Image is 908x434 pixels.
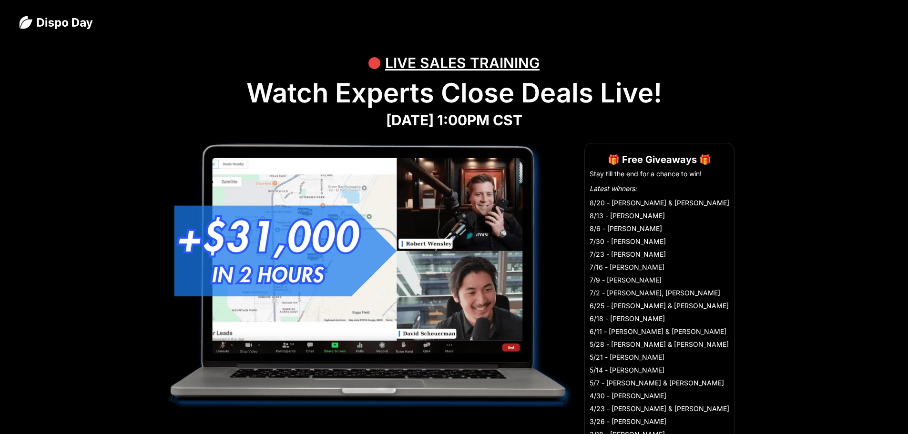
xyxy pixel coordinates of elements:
strong: [DATE] 1:00PM CST [386,111,522,129]
div: LIVE SALES TRAINING [385,49,540,77]
em: Latest winners: [590,184,637,192]
strong: 🎁 Free Giveaways 🎁 [608,154,711,165]
h1: Watch Experts Close Deals Live! [19,77,889,109]
li: Stay till the end for a chance to win! [590,169,729,179]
